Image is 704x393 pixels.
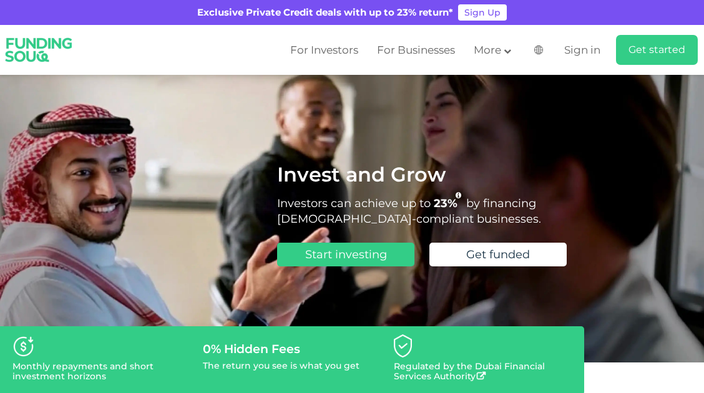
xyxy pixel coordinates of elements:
img: personaliseYourRisk [12,336,34,357]
span: More [474,44,501,56]
span: Investors can achieve up to [277,196,431,210]
p: Monthly repayments and short investment horizons [12,361,190,381]
span: by financing [DEMOGRAPHIC_DATA]-compliant businesses. [277,196,541,226]
span: Sign in [564,44,600,56]
p: Regulated by the Dubai Financial Services Authority [394,361,572,381]
a: For Investors [287,40,361,61]
span: Get funded [466,248,530,261]
div: Exclusive Private Credit deals with up to 23% return* [197,6,453,20]
a: Start investing [277,243,414,266]
span: Start investing [305,248,387,261]
a: Sign in [561,40,600,61]
img: SA Flag [534,46,544,54]
span: Get started [628,44,685,56]
span: 23% [434,196,466,210]
a: Sign Up [458,4,507,21]
div: 0% Hidden Fees [203,342,381,356]
p: The return you see is what you get [203,361,359,371]
img: diversifyYourPortfolioByLending [394,334,412,357]
i: 23% IRR (expected) ~ 15% Net yield (expected) [456,192,461,199]
span: Invest and Grow [277,162,446,187]
a: For Businesses [374,40,458,61]
a: Get funded [429,243,567,266]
